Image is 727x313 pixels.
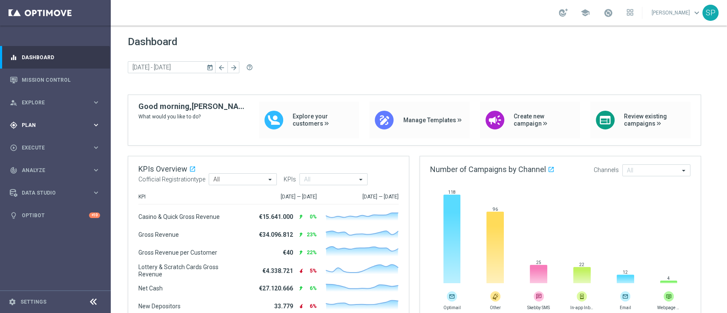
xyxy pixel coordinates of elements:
div: +10 [89,212,100,218]
div: Data Studio [10,189,92,197]
span: Analyze [22,168,92,173]
div: Mission Control [10,69,100,91]
i: keyboard_arrow_right [92,189,100,197]
i: play_circle_outline [10,144,17,152]
span: Explore [22,100,92,105]
i: keyboard_arrow_right [92,144,100,152]
a: Mission Control [22,69,100,91]
div: Dashboard [10,46,100,69]
span: Plan [22,123,92,128]
a: [PERSON_NAME]keyboard_arrow_down [651,6,702,19]
span: school [580,8,590,17]
div: SP [702,5,718,21]
i: keyboard_arrow_right [92,121,100,129]
span: Execute [22,145,92,150]
button: equalizer Dashboard [9,54,101,61]
div: Plan [10,121,92,129]
button: lightbulb Optibot +10 [9,212,101,219]
div: Explore [10,99,92,106]
i: settings [9,298,16,306]
i: keyboard_arrow_right [92,166,100,174]
a: Settings [20,299,46,304]
i: gps_fixed [10,121,17,129]
button: Mission Control [9,77,101,83]
button: person_search Explore keyboard_arrow_right [9,99,101,106]
div: Execute [10,144,92,152]
button: gps_fixed Plan keyboard_arrow_right [9,122,101,129]
button: play_circle_outline Execute keyboard_arrow_right [9,144,101,151]
button: track_changes Analyze keyboard_arrow_right [9,167,101,174]
div: Optibot [10,204,100,227]
button: Data Studio keyboard_arrow_right [9,190,101,196]
i: equalizer [10,54,17,61]
i: person_search [10,99,17,106]
a: Optibot [22,204,89,227]
span: keyboard_arrow_down [692,8,701,17]
i: track_changes [10,167,17,174]
i: lightbulb [10,212,17,219]
span: Data Studio [22,190,92,195]
div: Analyze [10,167,92,174]
a: Dashboard [22,46,100,69]
i: keyboard_arrow_right [92,98,100,106]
